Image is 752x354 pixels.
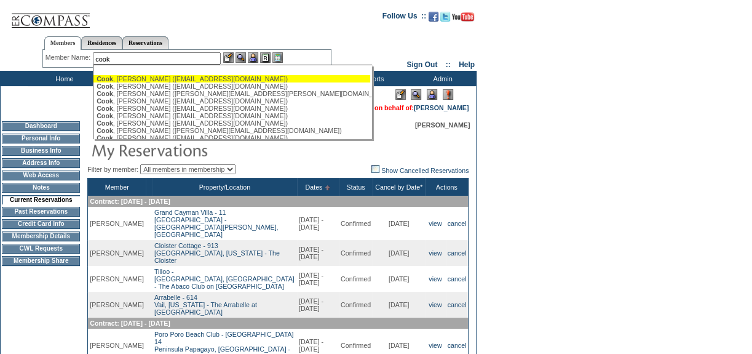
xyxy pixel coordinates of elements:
img: View Mode [411,89,421,100]
td: [DATE] [373,292,425,318]
td: Home [28,71,98,86]
a: Follow us on Twitter [440,15,450,23]
div: , [PERSON_NAME] ([EMAIL_ADDRESS][DOMAIN_NAME]) [97,119,367,127]
span: Cook [97,112,113,119]
a: Status [346,183,365,191]
a: cancel [448,220,467,227]
img: Log Concern/Member Elevation [443,89,453,100]
div: , [PERSON_NAME] ([EMAIL_ADDRESS][DOMAIN_NAME]) [97,75,367,82]
div: , [PERSON_NAME] ([EMAIL_ADDRESS][DOMAIN_NAME]) [97,112,367,119]
span: Filter by member: [87,166,138,173]
img: chk_off.JPG [371,165,379,173]
td: [PERSON_NAME] [88,207,146,240]
span: Cook [97,97,113,105]
a: Dates [305,183,322,191]
td: Business Info [2,146,80,156]
span: Cook [97,127,113,134]
a: Cloister Cottage - 913[GEOGRAPHIC_DATA], [US_STATE] - The Cloister [154,242,280,264]
div: , [PERSON_NAME] ([PERSON_NAME][EMAIL_ADDRESS][DOMAIN_NAME]) [97,127,367,134]
img: View [235,52,246,63]
a: Grand Cayman Villa - 11[GEOGRAPHIC_DATA] - [GEOGRAPHIC_DATA][PERSON_NAME], [GEOGRAPHIC_DATA] [154,209,279,238]
td: [DATE] [373,207,425,240]
img: Reservations [260,52,271,63]
td: Confirmed [339,240,373,266]
a: Sign Out [406,60,437,69]
img: b_edit.gif [223,52,234,63]
span: Cook [97,90,113,97]
td: Membership Details [2,231,80,241]
a: view [429,249,441,257]
td: Personal Info [2,134,80,143]
td: [DATE] - [DATE] [297,207,339,240]
div: , [PERSON_NAME] ([PERSON_NAME][EMAIL_ADDRESS][PERSON_NAME][DOMAIN_NAME]) [97,90,367,97]
div: , [PERSON_NAME] ([EMAIL_ADDRESS][DOMAIN_NAME]) [97,105,367,112]
a: [PERSON_NAME] [414,104,469,111]
td: Admin [406,71,477,86]
td: Confirmed [339,292,373,318]
img: b_calculator.gif [272,52,283,63]
a: Residences [81,36,122,49]
img: pgTtlMyReservations.gif [91,137,337,162]
span: Contract: [DATE] - [DATE] [90,320,170,327]
div: , [PERSON_NAME] ([EMAIL_ADDRESS][DOMAIN_NAME]) [97,97,367,105]
span: Cook [97,134,113,142]
td: Web Access [2,171,80,180]
img: Compass Home [10,3,90,28]
td: Follow Us :: [382,10,426,25]
img: Impersonate [427,89,437,100]
td: Address Info [2,158,80,168]
td: [PERSON_NAME] [88,240,146,266]
div: , [PERSON_NAME] ([EMAIL_ADDRESS][DOMAIN_NAME]) [97,82,367,90]
td: Credit Card Info [2,219,80,229]
td: Confirmed [339,207,373,240]
div: , [PERSON_NAME] ([EMAIL_ADDRESS][DOMAIN_NAME]) [97,134,367,142]
img: Become our fan on Facebook [429,12,438,22]
a: cancel [448,275,467,283]
span: You are acting on behalf of: [328,104,469,111]
td: Notes [2,183,80,193]
td: [PERSON_NAME] [88,266,146,292]
span: Cook [97,75,113,82]
td: [DATE] - [DATE] [297,240,339,266]
td: [DATE] - [DATE] [297,292,339,318]
a: Member [105,183,129,191]
td: Confirmed [339,266,373,292]
a: view [429,220,441,227]
span: Cook [97,105,113,112]
a: cancel [448,301,467,308]
span: :: [446,60,451,69]
a: view [429,301,441,308]
a: Show Cancelled Reservations [371,167,469,174]
div: Member Name: [46,52,93,63]
td: Past Reservations [2,207,80,217]
img: Edit Mode [395,89,406,100]
a: Help [459,60,475,69]
a: view [429,342,441,349]
td: [DATE] [373,240,425,266]
img: Follow us on Twitter [440,12,450,22]
img: Ascending [322,185,330,190]
a: cancel [448,249,467,257]
img: Impersonate [248,52,258,63]
a: Cancel by Date* [375,183,422,191]
a: Property/Location [199,183,251,191]
td: Dashboard [2,121,80,131]
img: Subscribe to our YouTube Channel [452,12,474,22]
a: Members [44,36,82,50]
a: Tilloo -[GEOGRAPHIC_DATA], [GEOGRAPHIC_DATA] - The Abaco Club on [GEOGRAPHIC_DATA] [154,268,295,290]
td: [DATE] [373,266,425,292]
td: [DATE] - [DATE] [297,266,339,292]
a: Reservations [122,36,168,49]
a: Arrabelle - 614Vail, [US_STATE] - The Arrabelle at [GEOGRAPHIC_DATA] [154,294,257,316]
a: view [429,275,441,283]
span: Contract: [DATE] - [DATE] [90,198,170,205]
td: CWL Requests [2,244,80,254]
th: Actions [425,179,469,196]
a: Subscribe to our YouTube Channel [452,15,474,23]
td: Current Reservations [2,195,80,204]
span: [PERSON_NAME] [415,121,470,129]
td: [PERSON_NAME] [88,292,146,318]
span: Cook [97,82,113,90]
a: Become our fan on Facebook [429,15,438,23]
a: cancel [448,342,467,349]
